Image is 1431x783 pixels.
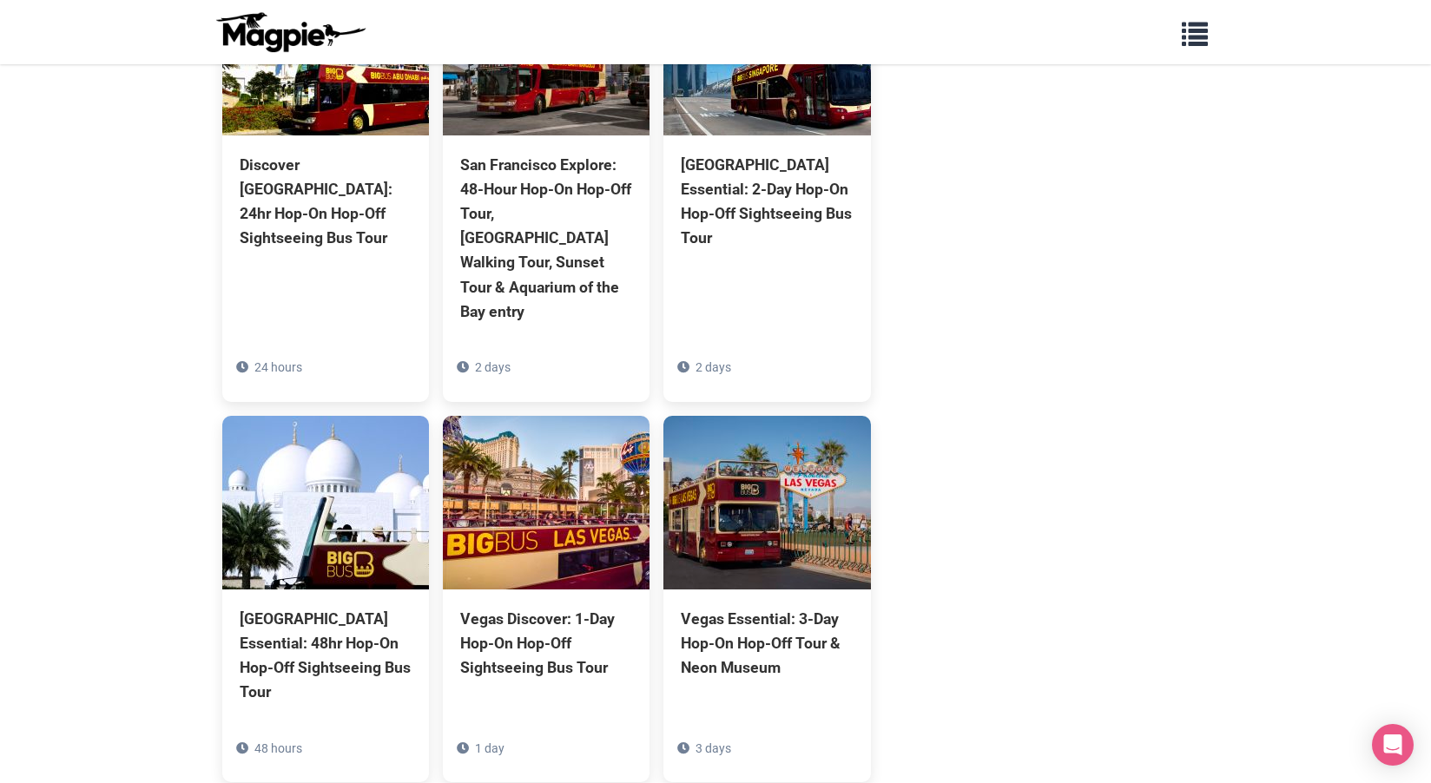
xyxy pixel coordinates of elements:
div: Open Intercom Messenger [1372,724,1414,766]
img: Vegas Discover: 1-Day Hop-On Hop-Off Sightseeing Bus Tour [443,416,650,589]
div: Discover [GEOGRAPHIC_DATA]: 24hr Hop-On Hop-Off Sightseeing Bus Tour [240,153,412,251]
div: San Francisco Explore: 48-Hour Hop-On Hop-Off Tour, [GEOGRAPHIC_DATA] Walking Tour, Sunset Tour &... [460,153,632,324]
span: 2 days [696,360,731,374]
span: 24 hours [254,360,302,374]
div: [GEOGRAPHIC_DATA] Essential: 2-Day Hop-On Hop-Off Sightseeing Bus Tour [681,153,853,251]
img: Vegas Essential: 3-Day Hop-On Hop-Off Tour & Neon Museum [663,416,870,589]
a: Vegas Essential: 3-Day Hop-On Hop-Off Tour & Neon Museum 3 days [663,416,870,758]
span: 48 hours [254,741,302,755]
a: Vegas Discover: 1-Day Hop-On Hop-Off Sightseeing Bus Tour 1 day [443,416,650,758]
span: 3 days [696,741,731,755]
img: logo-ab69f6fb50320c5b225c76a69d11143b.png [212,11,368,53]
div: Vegas Discover: 1-Day Hop-On Hop-Off Sightseeing Bus Tour [460,607,632,680]
div: Vegas Essential: 3-Day Hop-On Hop-Off Tour & Neon Museum [681,607,853,680]
span: 2 days [475,360,511,374]
img: Abu Dhabi Essential: 48hr Hop-On Hop-Off Sightseeing Bus Tour [222,416,429,589]
div: [GEOGRAPHIC_DATA] Essential: 48hr Hop-On Hop-Off Sightseeing Bus Tour [240,607,412,705]
a: [GEOGRAPHIC_DATA] Essential: 48hr Hop-On Hop-Off Sightseeing Bus Tour 48 hours [222,416,429,783]
span: 1 day [475,741,504,755]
